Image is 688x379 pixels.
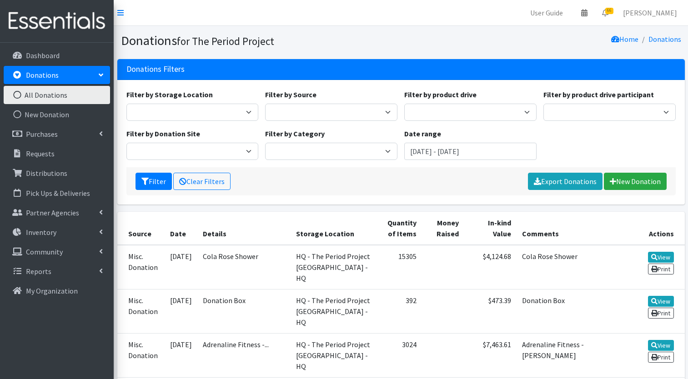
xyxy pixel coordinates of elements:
[265,89,316,100] label: Filter by Source
[26,247,63,256] p: Community
[165,289,197,333] td: [DATE]
[26,70,59,80] p: Donations
[26,51,60,60] p: Dashboard
[165,212,197,245] th: Date
[595,4,616,22] a: 66
[464,212,517,245] th: In-kind Value
[117,212,165,245] th: Source
[404,143,537,160] input: January 1, 2011 - December 31, 2011
[379,212,422,245] th: Quantity of Items
[117,245,165,289] td: Misc. Donation
[26,286,78,295] p: My Organization
[126,128,200,139] label: Filter by Donation Site
[197,245,290,289] td: Cola Rose Shower
[4,204,110,222] a: Partner Agencies
[464,245,517,289] td: $4,124.68
[197,212,290,245] th: Details
[197,333,290,377] td: Adrenaline Fitness -...
[517,333,640,377] td: Adrenaline Fitness - [PERSON_NAME]
[121,33,398,49] h1: Donations
[4,66,110,84] a: Donations
[26,169,67,178] p: Distributions
[26,228,56,237] p: Inventory
[126,65,185,74] h3: Donations Filters
[291,245,379,289] td: HQ - The Period Project [GEOGRAPHIC_DATA] - HQ
[648,252,674,263] a: View
[173,173,231,190] a: Clear Filters
[648,352,674,363] a: Print
[26,130,58,139] p: Purchases
[177,35,274,48] small: for The Period Project
[4,282,110,300] a: My Organization
[4,223,110,241] a: Inventory
[543,89,654,100] label: Filter by product drive participant
[4,6,110,36] img: HumanEssentials
[291,212,379,245] th: Storage Location
[648,264,674,274] a: Print
[291,289,379,333] td: HQ - The Period Project [GEOGRAPHIC_DATA] - HQ
[523,4,570,22] a: User Guide
[165,333,197,377] td: [DATE]
[464,333,517,377] td: $7,463.61
[648,340,674,351] a: View
[4,145,110,163] a: Requests
[517,245,640,289] td: Cola Rose Shower
[648,296,674,307] a: View
[265,128,325,139] label: Filter by Category
[404,128,441,139] label: Date range
[379,333,422,377] td: 3024
[605,8,613,14] span: 66
[640,212,685,245] th: Actions
[117,289,165,333] td: Misc. Donation
[197,289,290,333] td: Donation Box
[4,164,110,182] a: Distributions
[4,243,110,261] a: Community
[517,212,640,245] th: Comments
[404,89,477,100] label: Filter by product drive
[26,189,90,198] p: Pick Ups & Deliveries
[517,289,640,333] td: Donation Box
[26,208,79,217] p: Partner Agencies
[379,245,422,289] td: 15305
[4,125,110,143] a: Purchases
[26,149,55,158] p: Requests
[4,262,110,280] a: Reports
[604,173,667,190] a: New Donation
[611,35,638,44] a: Home
[117,333,165,377] td: Misc. Donation
[26,267,51,276] p: Reports
[165,245,197,289] td: [DATE]
[616,4,684,22] a: [PERSON_NAME]
[648,308,674,319] a: Print
[528,173,603,190] a: Export Donations
[291,333,379,377] td: HQ - The Period Project [GEOGRAPHIC_DATA] - HQ
[4,46,110,65] a: Dashboard
[379,289,422,333] td: 392
[136,173,172,190] button: Filter
[648,35,681,44] a: Donations
[126,89,213,100] label: Filter by Storage Location
[464,289,517,333] td: $473.39
[4,86,110,104] a: All Donations
[4,105,110,124] a: New Donation
[4,184,110,202] a: Pick Ups & Deliveries
[422,212,464,245] th: Money Raised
